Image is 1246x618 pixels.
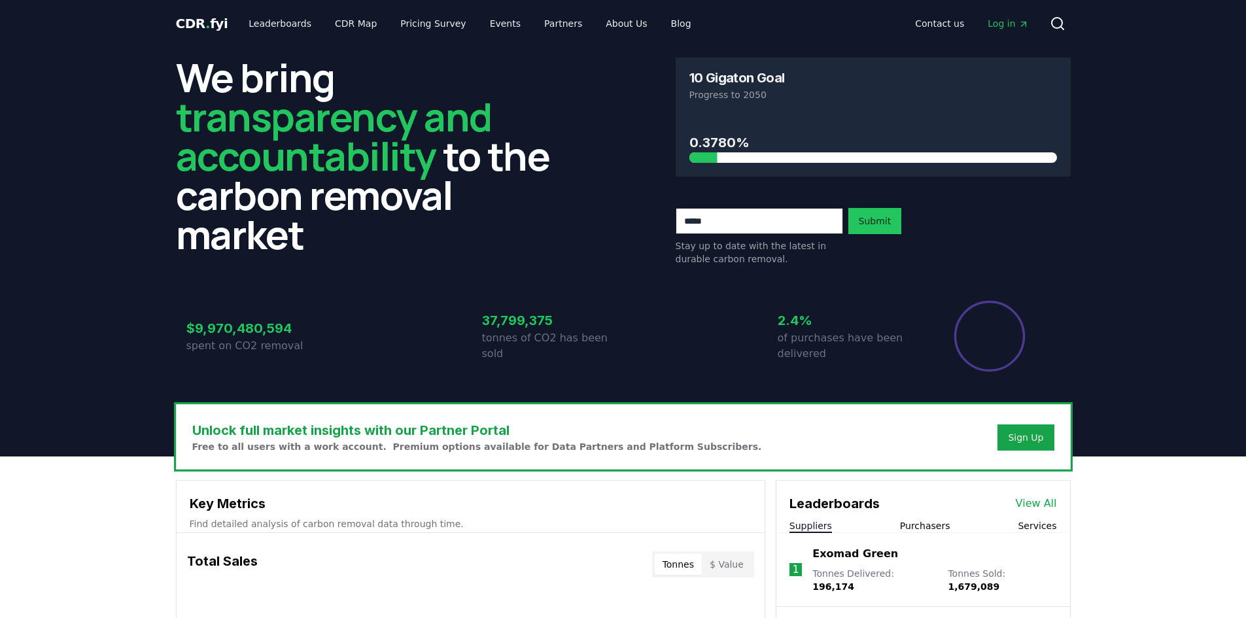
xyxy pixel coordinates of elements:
button: Services [1018,519,1056,532]
button: Purchasers [900,519,950,532]
h3: Unlock full market insights with our Partner Portal [192,421,762,440]
h3: 37,799,375 [482,311,623,330]
h3: 0.3780% [689,133,1057,152]
span: 1,679,089 [948,581,999,592]
nav: Main [905,12,1039,35]
a: Leaderboards [238,12,322,35]
a: About Us [595,12,657,35]
p: Tonnes Delivered : [812,567,935,593]
p: Stay up to date with the latest in durable carbon removal. [676,239,843,266]
p: Find detailed analysis of carbon removal data through time. [190,517,752,530]
a: Contact us [905,12,975,35]
a: Sign Up [1008,431,1043,444]
a: CDR.fyi [176,14,228,33]
h3: Leaderboards [789,494,880,513]
span: Log in [988,17,1028,30]
p: of purchases have been delivered [778,330,919,362]
h3: $9,970,480,594 [186,318,328,338]
h2: We bring to the carbon removal market [176,58,571,254]
nav: Main [238,12,701,35]
div: Percentage of sales delivered [953,300,1026,373]
p: Tonnes Sold : [948,567,1056,593]
p: Progress to 2050 [689,88,1057,101]
button: Suppliers [789,519,832,532]
a: CDR Map [324,12,387,35]
p: 1 [792,562,799,577]
h3: Key Metrics [190,494,752,513]
a: Pricing Survey [390,12,476,35]
button: Submit [848,208,902,234]
a: Blog [661,12,702,35]
span: transparency and accountability [176,90,492,182]
a: Log in [977,12,1039,35]
p: tonnes of CO2 has been sold [482,330,623,362]
a: Exomad Green [812,546,898,562]
a: Events [479,12,531,35]
span: 196,174 [812,581,854,592]
button: Tonnes [655,554,702,575]
span: . [205,16,210,31]
a: Partners [534,12,593,35]
button: Sign Up [997,424,1054,451]
h3: 10 Gigaton Goal [689,71,785,84]
p: spent on CO2 removal [186,338,328,354]
p: Free to all users with a work account. Premium options available for Data Partners and Platform S... [192,440,762,453]
span: CDR fyi [176,16,228,31]
h3: Total Sales [187,551,258,577]
a: View All [1016,496,1057,511]
button: $ Value [702,554,752,575]
h3: 2.4% [778,311,919,330]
